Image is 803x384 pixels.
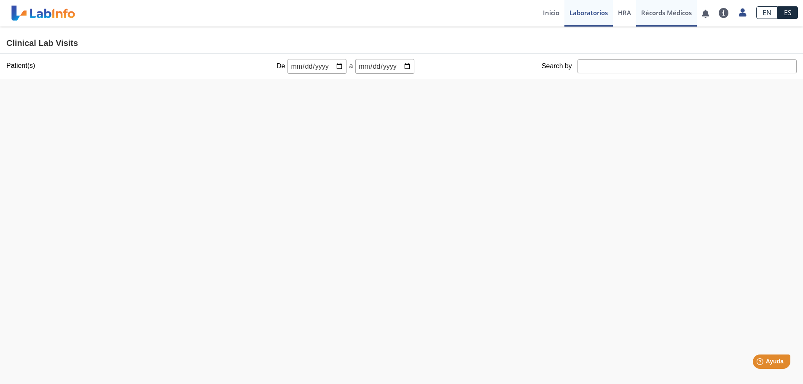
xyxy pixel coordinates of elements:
label: Patient(s) [6,62,35,70]
span: a [346,61,355,71]
a: ES [778,6,798,19]
a: EN [756,6,778,19]
input: mm/dd/yyyy [355,59,414,74]
span: De [274,61,287,71]
iframe: Help widget launcher [728,351,794,375]
label: Search by [542,62,577,70]
span: HRA [618,8,631,17]
input: mm/dd/yyyy [287,59,346,74]
h4: Clinical Lab Visits [6,38,797,48]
